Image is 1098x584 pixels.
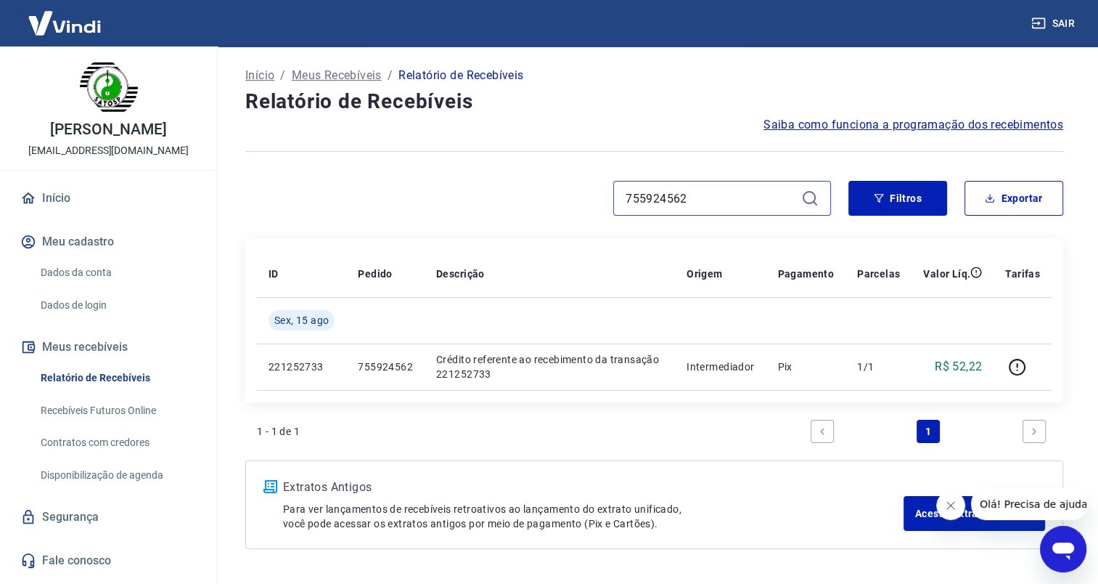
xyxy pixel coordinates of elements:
p: Pix [777,360,834,374]
p: Crédito referente ao recebimento da transação 221252733 [436,352,663,381]
a: Acesse Extratos Antigos [904,496,1045,531]
a: Previous page [811,420,834,443]
a: Dados de login [35,291,200,320]
p: / [280,67,285,84]
p: 1 - 1 de 1 [257,424,300,439]
a: Page 1 is your current page [917,420,940,443]
p: R$ 52,22 [935,358,982,376]
img: Vindi [17,1,112,45]
span: Olá! Precisa de ajuda? [9,10,122,22]
p: 755924562 [358,360,413,374]
button: Exportar [964,181,1063,216]
h4: Relatório de Recebíveis [245,87,1063,116]
p: Pedido [358,267,392,281]
p: / [388,67,393,84]
span: Sex, 15 ago [274,313,329,328]
ul: Pagination [805,414,1052,449]
p: ID [269,267,279,281]
p: Extratos Antigos [283,479,904,496]
a: Início [17,182,200,214]
img: ícone [263,480,277,493]
button: Meu cadastro [17,226,200,258]
button: Sair [1028,10,1081,37]
p: Intermediador [687,360,754,374]
a: Disponibilização de agenda [35,461,200,490]
a: Início [245,67,274,84]
iframe: Mensagem da empresa [971,488,1086,520]
p: Origem [687,267,722,281]
iframe: Botão para abrir a janela de mensagens [1040,526,1086,572]
p: Parcelas [857,267,900,281]
p: Tarifas [1005,267,1040,281]
a: Relatório de Recebíveis [35,363,200,393]
a: Meus Recebíveis [292,67,382,84]
a: Saiba como funciona a programação dos recebimentos [763,116,1063,134]
a: Contratos com credores [35,428,200,458]
iframe: Fechar mensagem [936,491,965,520]
a: Segurança [17,501,200,533]
p: [PERSON_NAME] [50,122,166,137]
input: Busque pelo número do pedido [626,187,795,209]
button: Meus recebíveis [17,331,200,363]
a: Fale conosco [17,545,200,577]
p: Relatório de Recebíveis [398,67,523,84]
p: 1/1 [857,360,900,374]
p: 221252733 [269,360,335,374]
p: Valor Líq. [923,267,970,281]
p: Descrição [436,267,485,281]
button: Filtros [848,181,947,216]
a: Dados da conta [35,258,200,288]
p: [EMAIL_ADDRESS][DOMAIN_NAME] [28,143,189,158]
img: 05f77479-e145-444d-9b3c-0aaf0a3ab483.jpeg [80,58,138,116]
a: Next page [1023,420,1046,443]
a: Recebíveis Futuros Online [35,396,200,426]
p: Para ver lançamentos de recebíveis retroativos ao lançamento do extrato unificado, você pode aces... [283,502,904,531]
p: Pagamento [777,267,834,281]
